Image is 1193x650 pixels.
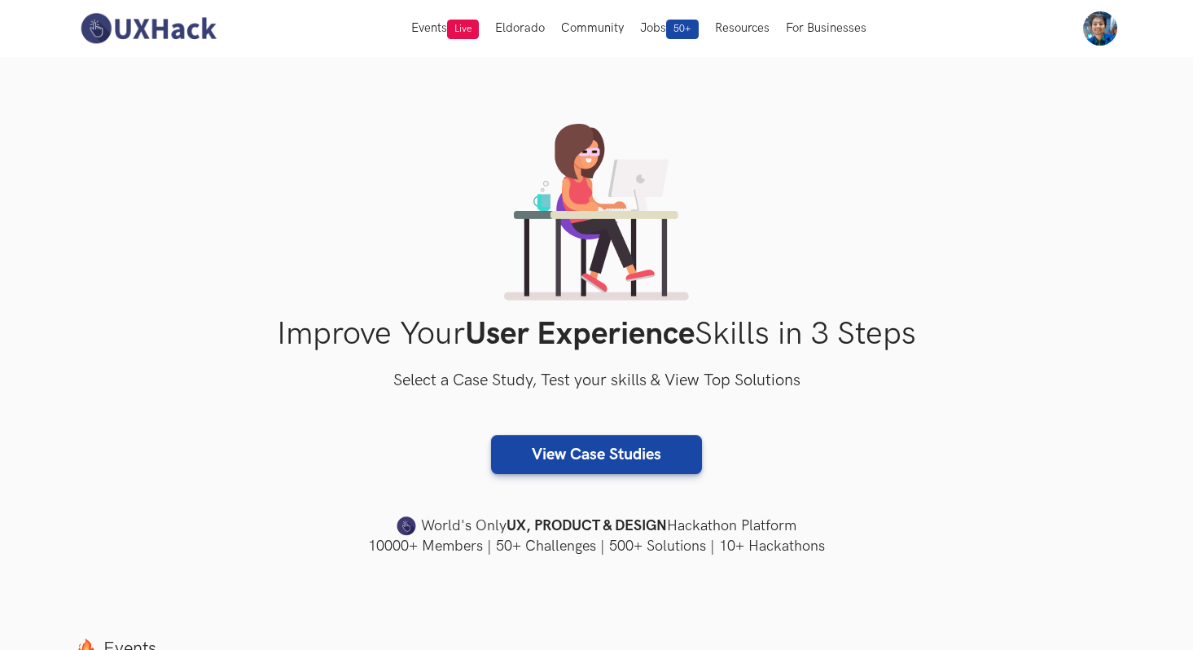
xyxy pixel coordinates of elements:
img: Your profile pic [1083,11,1117,46]
span: Live [447,20,479,39]
h4: 10000+ Members | 50+ Challenges | 500+ Solutions | 10+ Hackathons [76,536,1118,556]
img: uxhack-favicon-image.png [397,516,416,537]
strong: User Experience [465,315,695,354]
img: lady working on laptop [504,124,689,301]
h3: Select a Case Study, Test your skills & View Top Solutions [76,368,1118,394]
a: View Case Studies [491,435,702,474]
h4: World's Only Hackathon Platform [76,515,1118,538]
h1: Improve Your Skills in 3 Steps [76,315,1118,354]
strong: UX, PRODUCT & DESIGN [507,515,667,538]
span: 50+ [666,20,699,39]
img: UXHack-logo.png [76,11,221,46]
